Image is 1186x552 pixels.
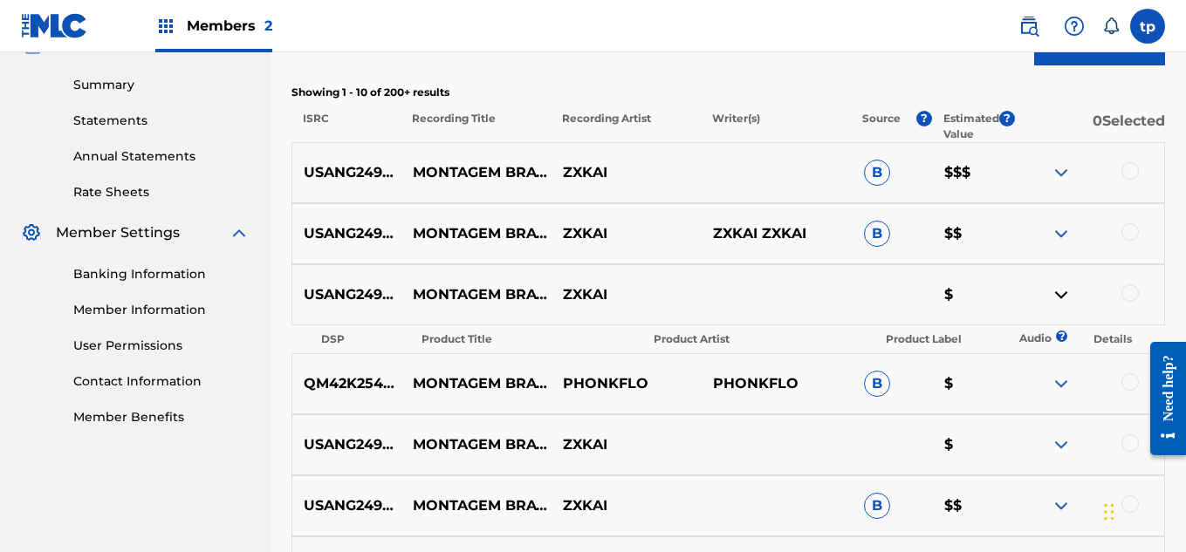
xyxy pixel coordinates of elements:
[933,434,1014,455] p: $
[73,372,250,391] a: Contact Information
[73,408,250,426] a: Member Benefits
[1015,111,1165,142] p: 0 Selected
[702,223,852,244] p: ZXKAI ZXKAI
[933,223,1014,244] p: $$
[155,16,176,37] img: Top Rightsholders
[552,434,702,455] p: ZXKAI
[400,111,550,142] p: Recording Title
[552,373,702,394] p: PHONKFLO
[292,223,401,244] p: USANG2498926
[864,221,890,247] span: B
[1061,331,1062,342] span: ?
[291,111,400,142] p: ISRC
[552,223,702,244] p: ZXKAI
[264,17,272,34] span: 2
[56,222,180,243] span: Member Settings
[21,222,42,243] img: Member Settings
[401,162,552,183] p: MONTAGEM BRAVO - SLOWED
[933,373,1014,394] p: $
[311,327,409,351] th: DSP
[933,162,1014,183] p: $$$
[943,111,999,142] p: Estimated Value
[73,265,250,283] a: Banking Information
[292,495,401,516] p: USANG2498927
[1057,9,1092,44] div: Help
[73,337,250,355] a: User Permissions
[1051,284,1072,305] img: contract
[1009,331,1030,346] p: Audio
[73,112,250,130] a: Statements
[933,284,1014,305] p: $
[1051,495,1072,516] img: expand
[401,434,552,455] p: MONTAGEM BRAVO SUPER SLOWED
[292,373,401,394] p: QM42K2546246
[292,162,401,183] p: USANG2498926
[1051,162,1072,183] img: expand
[73,183,250,201] a: Rate Sheets
[1102,17,1120,35] div: Notifications
[551,111,701,142] p: Recording Artist
[701,111,851,142] p: Writer(s)
[1064,16,1085,37] img: help
[73,301,250,319] a: Member Information
[875,327,1007,351] th: Product Label
[401,495,552,516] p: MONTAGEM BRAVO - SUPER SLOWED
[73,76,250,94] a: Summary
[864,160,890,186] span: B
[862,111,901,142] p: Source
[1080,327,1146,351] th: Details
[864,493,890,519] span: B
[1104,486,1114,538] div: Drag
[1051,223,1072,244] img: expand
[187,16,272,36] span: Members
[552,162,702,183] p: ZXKAI
[552,495,702,516] p: ZXKAI
[229,222,250,243] img: expand
[401,223,552,244] p: MONTAGEM BRAVO - SLOWED
[643,327,874,351] th: Product Artist
[411,327,641,351] th: Product Title
[916,111,932,126] span: ?
[73,147,250,166] a: Annual Statements
[1130,9,1165,44] div: User Menu
[552,284,702,305] p: ZXKAI
[292,434,401,455] p: USANG2498927
[864,371,890,397] span: B
[999,111,1015,126] span: ?
[933,495,1014,516] p: $$
[1099,468,1186,552] iframe: Chat Widget
[401,373,552,394] p: MONTAGEM BRAVO (SLOWED)
[1051,434,1072,455] img: expand
[1137,329,1186,469] iframe: Resource Center
[1018,16,1039,37] img: search
[702,373,852,394] p: PHONKFLO
[291,85,1165,100] p: Showing 1 - 10 of 200+ results
[1011,9,1046,44] a: Public Search
[21,13,88,38] img: MLC Logo
[401,284,552,305] p: MONTAGEM BRAVO SLOWED
[292,284,401,305] p: USANG2498926
[1051,373,1072,394] img: expand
